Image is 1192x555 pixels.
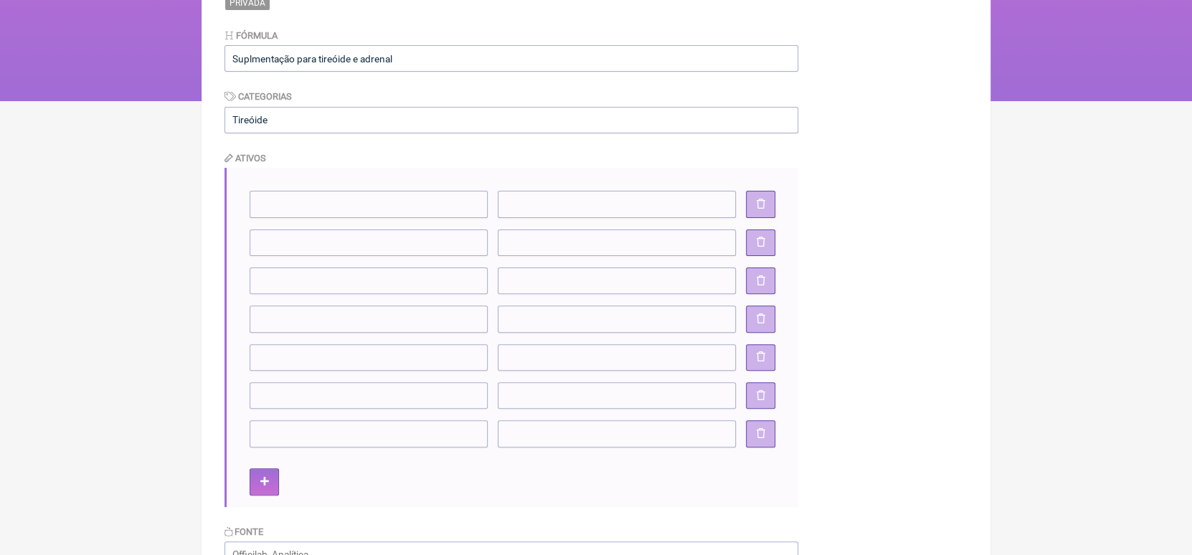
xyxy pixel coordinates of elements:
label: Ativos [224,153,266,163]
label: Fonte [224,526,263,537]
label: Categorias [224,91,292,102]
input: Elixir da vida [224,45,798,72]
label: Fórmula [224,30,278,41]
input: milagroso [224,107,798,133]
